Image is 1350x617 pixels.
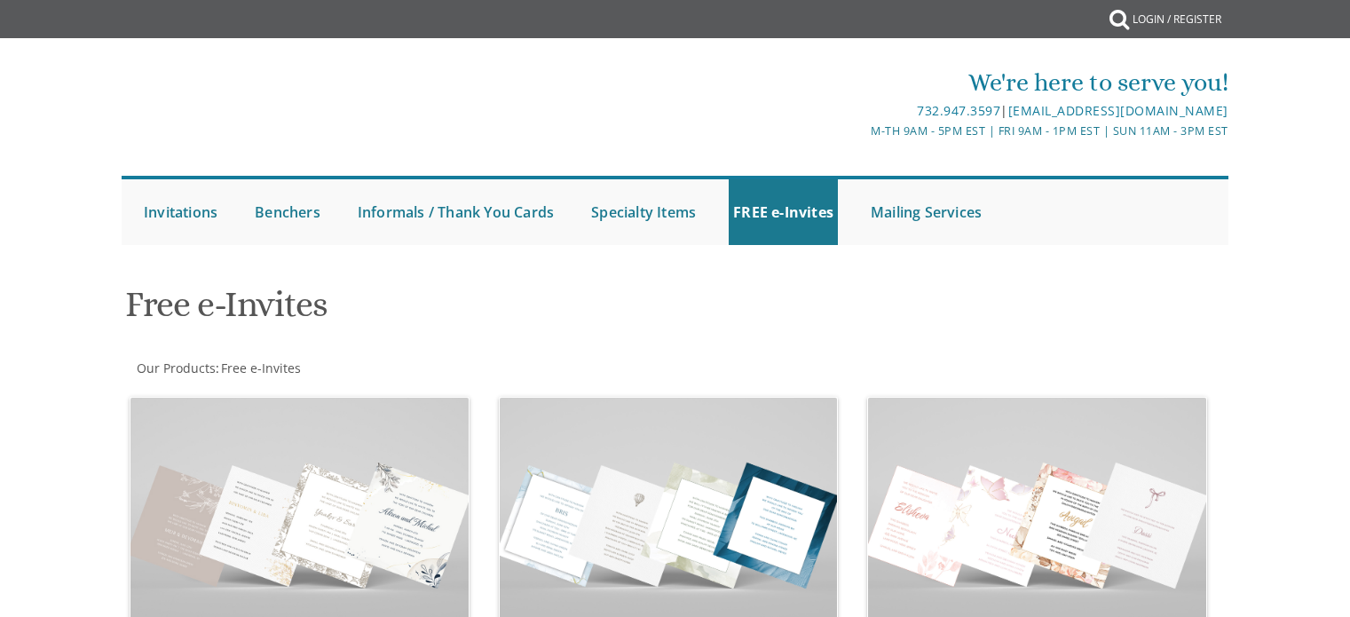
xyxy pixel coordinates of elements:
a: FREE e-Invites [729,179,838,245]
div: : [122,360,675,377]
a: [EMAIL_ADDRESS][DOMAIN_NAME] [1008,102,1228,119]
a: Specialty Items [587,179,700,245]
h1: Free e-Invites [125,285,849,337]
a: Free e-Invites [219,360,301,376]
div: | [492,100,1228,122]
a: Our Products [135,360,216,376]
div: We're here to serve you! [492,65,1228,100]
div: M-Th 9am - 5pm EST | Fri 9am - 1pm EST | Sun 11am - 3pm EST [492,122,1228,140]
a: Informals / Thank You Cards [353,179,558,245]
a: Benchers [250,179,325,245]
a: 732.947.3597 [917,102,1000,119]
span: Free e-Invites [221,360,301,376]
a: Mailing Services [866,179,986,245]
a: Invitations [139,179,222,245]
